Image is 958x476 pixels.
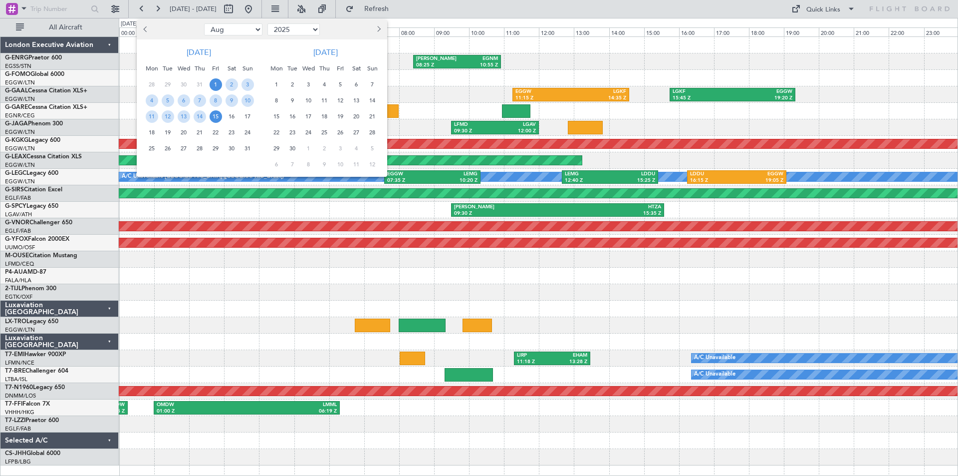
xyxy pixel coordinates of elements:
div: 10-9-2025 [300,92,316,108]
div: 29-8-2025 [208,140,224,156]
span: 6 [178,94,190,107]
div: 11-8-2025 [144,108,160,124]
span: 29 [270,142,283,155]
span: 16 [226,110,238,123]
div: 25-8-2025 [144,140,160,156]
span: 11 [146,110,158,123]
span: 7 [366,78,379,91]
div: 3-8-2025 [239,76,255,92]
div: 11-9-2025 [316,92,332,108]
div: 29-9-2025 [268,140,284,156]
select: Select year [267,23,320,35]
span: 7 [194,94,206,107]
span: 21 [194,126,206,139]
span: 8 [210,94,222,107]
div: 13-9-2025 [348,92,364,108]
div: Tue [284,60,300,76]
span: 9 [318,158,331,171]
div: 7-10-2025 [284,156,300,172]
div: 9-9-2025 [284,92,300,108]
span: 28 [146,78,158,91]
div: Mon [144,60,160,76]
span: 27 [350,126,363,139]
div: 23-8-2025 [224,124,239,140]
div: 26-8-2025 [160,140,176,156]
div: 22-9-2025 [268,124,284,140]
span: 12 [334,94,347,107]
span: 28 [194,142,206,155]
span: 8 [302,158,315,171]
span: 19 [334,110,347,123]
span: 1 [270,78,283,91]
div: 3-10-2025 [332,140,348,156]
div: 4-8-2025 [144,92,160,108]
div: 1-10-2025 [300,140,316,156]
span: 5 [334,78,347,91]
span: 29 [162,78,174,91]
div: Tue [160,60,176,76]
div: 14-9-2025 [364,92,380,108]
select: Select month [204,23,262,35]
div: 30-9-2025 [284,140,300,156]
span: 6 [270,158,283,171]
span: 26 [162,142,174,155]
div: 4-10-2025 [348,140,364,156]
span: 7 [286,158,299,171]
span: 19 [162,126,174,139]
span: 29 [210,142,222,155]
div: 9-8-2025 [224,92,239,108]
div: Wed [176,60,192,76]
span: 11 [318,94,331,107]
span: 28 [366,126,379,139]
div: 10-8-2025 [239,92,255,108]
span: 13 [178,110,190,123]
span: 12 [162,110,174,123]
span: 26 [334,126,347,139]
div: 16-8-2025 [224,108,239,124]
span: 15 [270,110,283,123]
div: 18-8-2025 [144,124,160,140]
div: Thu [316,60,332,76]
div: 15-9-2025 [268,108,284,124]
span: 5 [162,94,174,107]
span: 16 [286,110,299,123]
span: 31 [194,78,206,91]
span: 10 [241,94,254,107]
div: 30-7-2025 [176,76,192,92]
div: 25-9-2025 [316,124,332,140]
div: Fri [332,60,348,76]
span: 18 [318,110,331,123]
div: 12-8-2025 [160,108,176,124]
span: 4 [350,142,363,155]
span: 1 [210,78,222,91]
div: 10-10-2025 [332,156,348,172]
div: 6-10-2025 [268,156,284,172]
span: 4 [318,78,331,91]
div: 28-7-2025 [144,76,160,92]
span: 22 [210,126,222,139]
div: 1-9-2025 [268,76,284,92]
div: 21-8-2025 [192,124,208,140]
span: 24 [302,126,315,139]
span: 30 [178,78,190,91]
span: 10 [334,158,347,171]
div: 27-8-2025 [176,140,192,156]
div: Fri [208,60,224,76]
div: 16-9-2025 [284,108,300,124]
div: 2-10-2025 [316,140,332,156]
div: Sat [224,60,239,76]
button: Next month [373,21,384,37]
span: 12 [366,158,379,171]
span: 30 [286,142,299,155]
div: Wed [300,60,316,76]
div: 19-9-2025 [332,108,348,124]
span: 27 [178,142,190,155]
span: 5 [366,142,379,155]
span: 30 [226,142,238,155]
span: 13 [350,94,363,107]
span: 1 [302,142,315,155]
div: 9-10-2025 [316,156,332,172]
div: 12-9-2025 [332,92,348,108]
div: 26-9-2025 [332,124,348,140]
span: 11 [350,158,363,171]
